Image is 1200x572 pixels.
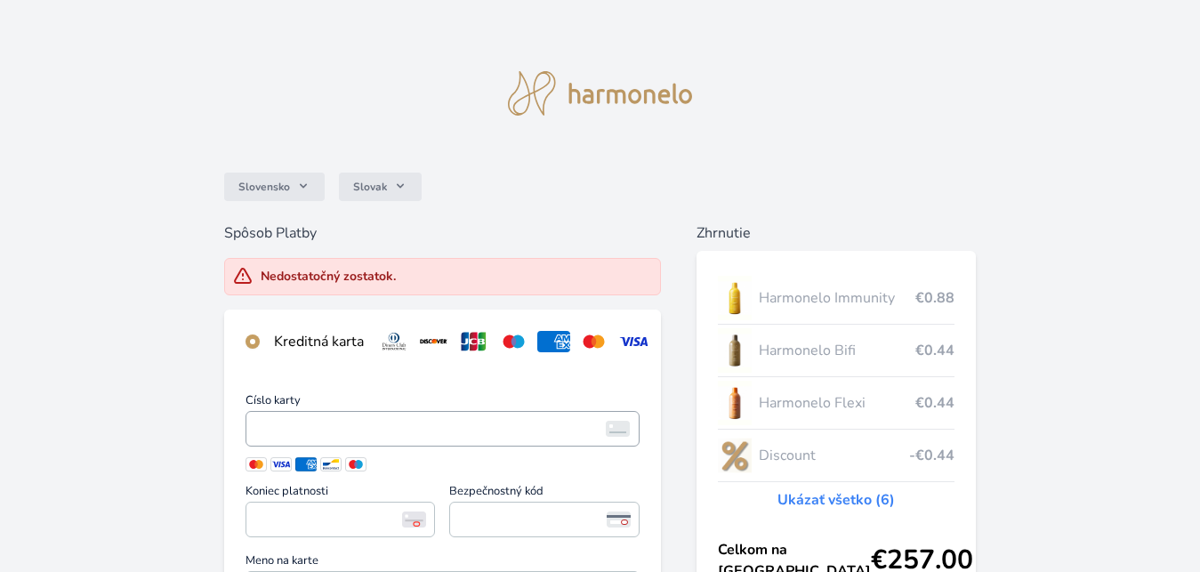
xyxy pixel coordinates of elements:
iframe: Iframe pre bezpečnostný kód [457,507,632,532]
span: €0.44 [915,392,954,414]
span: Meno na karte [246,555,640,571]
div: Kreditná karta [274,331,364,352]
img: diners.svg [378,331,411,352]
img: amex.svg [537,331,570,352]
span: Harmonelo Flexi [759,392,916,414]
img: discount-lo.png [718,433,752,478]
img: card [606,421,630,437]
span: -€0.44 [909,445,954,466]
span: Bezpečnostný kód [449,486,640,502]
img: IMMUNITY_se_stinem_x-lo.jpg [718,276,752,320]
span: Číslo karty [246,395,640,411]
img: visa.svg [617,331,650,352]
h6: Zhrnutie [697,222,976,244]
span: Discount [759,445,910,466]
span: Harmonelo Bifi [759,340,916,361]
span: €0.44 [915,340,954,361]
img: jcb.svg [457,331,490,352]
img: Koniec platnosti [402,512,426,528]
img: maestro.svg [497,331,530,352]
span: Koniec platnosti [246,486,436,502]
span: Slovak [353,180,387,194]
iframe: Iframe pre číslo karty [254,416,632,441]
button: Slovensko [224,173,325,201]
iframe: Iframe pre deň vypršania platnosti [254,507,428,532]
img: logo.svg [508,71,693,116]
span: €0.88 [915,287,954,309]
button: Slovak [339,173,422,201]
img: CLEAN_FLEXI_se_stinem_x-hi_(1)-lo.jpg [718,381,752,425]
img: CLEAN_BIFI_se_stinem_x-lo.jpg [718,328,752,373]
span: Slovensko [238,180,290,194]
img: mc.svg [577,331,610,352]
h6: Spôsob Platby [224,222,662,244]
span: Harmonelo Immunity [759,287,916,309]
div: Nedostatočný zostatok. [261,268,396,286]
a: Ukázať všetko (6) [777,489,895,511]
img: discover.svg [417,331,450,352]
